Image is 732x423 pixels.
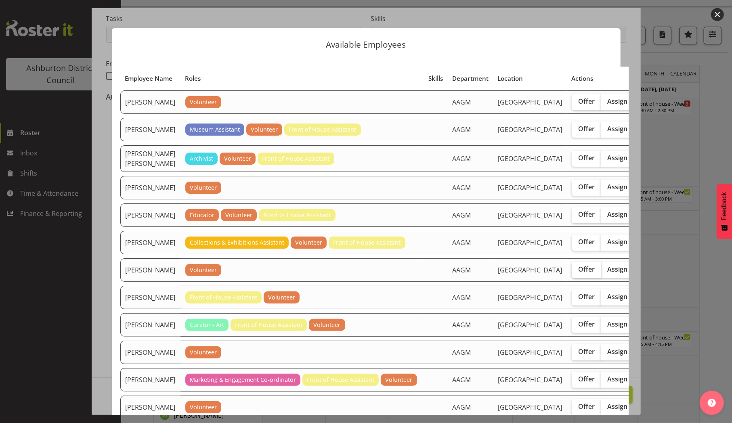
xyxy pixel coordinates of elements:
[235,320,302,329] span: Front of House Assistant
[452,266,471,274] span: AAGM
[190,348,217,357] span: Volunteer
[333,238,401,247] span: Front of House Assistant
[452,183,471,192] span: AAGM
[607,402,627,410] span: Assign
[498,74,523,83] span: Location
[190,320,224,329] span: Curator - Art
[578,125,595,133] span: Offer
[498,211,562,220] span: [GEOGRAPHIC_DATA]
[120,231,180,254] td: [PERSON_NAME]
[313,320,340,329] span: Volunteer
[120,396,180,419] td: [PERSON_NAME]
[607,375,627,383] span: Assign
[498,403,562,412] span: [GEOGRAPHIC_DATA]
[498,183,562,192] span: [GEOGRAPHIC_DATA]
[607,265,627,273] span: Assign
[262,154,329,163] span: Front of House Assistant
[717,184,732,239] button: Feedback - Show survey
[452,154,471,163] span: AAGM
[578,402,595,410] span: Offer
[607,348,627,356] span: Assign
[120,368,180,392] td: [PERSON_NAME]
[452,98,471,107] span: AAGM
[452,403,471,412] span: AAGM
[452,348,471,357] span: AAGM
[607,125,627,133] span: Assign
[572,74,594,83] span: Actions
[120,286,180,309] td: [PERSON_NAME]
[721,192,728,220] span: Feedback
[120,313,180,337] td: [PERSON_NAME]
[498,266,562,274] span: [GEOGRAPHIC_DATA]
[578,210,595,218] span: Offer
[607,293,627,301] span: Assign
[452,238,471,247] span: AAGM
[578,293,595,301] span: Offer
[190,266,217,274] span: Volunteer
[251,125,278,134] span: Volunteer
[578,97,595,105] span: Offer
[498,125,562,134] span: [GEOGRAPHIC_DATA]
[498,320,562,329] span: [GEOGRAPHIC_DATA]
[452,375,471,384] span: AAGM
[307,375,374,384] span: Front of House Assistant
[452,320,471,329] span: AAGM
[498,293,562,302] span: [GEOGRAPHIC_DATA]
[190,183,217,192] span: Volunteer
[190,238,284,247] span: Collections & Exhibitions Assistant
[607,238,627,246] span: Assign
[452,125,471,134] span: AAGM
[498,348,562,357] span: [GEOGRAPHIC_DATA]
[708,399,716,407] img: help-xxl-2.png
[452,293,471,302] span: AAGM
[190,403,217,412] span: Volunteer
[263,211,331,220] span: Front of House Assistant
[120,118,180,141] td: [PERSON_NAME]
[498,375,562,384] span: [GEOGRAPHIC_DATA]
[190,211,214,220] span: Educator
[120,176,180,199] td: [PERSON_NAME]
[125,74,172,83] span: Employee Name
[578,265,595,273] span: Offer
[578,154,595,162] span: Offer
[295,238,322,247] span: Volunteer
[428,74,443,83] span: Skills
[190,125,240,134] span: Museum Assistant
[120,341,180,364] td: [PERSON_NAME]
[578,348,595,356] span: Offer
[578,375,595,383] span: Offer
[120,90,180,114] td: [PERSON_NAME]
[268,293,295,302] span: Volunteer
[607,320,627,328] span: Assign
[120,203,180,227] td: [PERSON_NAME]
[452,74,489,83] span: Department
[190,375,296,384] span: Marketing & Engagement Co-ordinator
[120,258,180,282] td: [PERSON_NAME]
[498,238,562,247] span: [GEOGRAPHIC_DATA]
[190,293,257,302] span: Front of House Assistant
[224,154,251,163] span: Volunteer
[190,98,217,107] span: Volunteer
[578,320,595,328] span: Offer
[225,211,252,220] span: Volunteer
[190,154,213,163] span: Archivist
[498,98,562,107] span: [GEOGRAPHIC_DATA]
[578,183,595,191] span: Offer
[185,74,201,83] span: Roles
[120,40,612,49] p: Available Employees
[385,375,412,384] span: Volunteer
[607,183,627,191] span: Assign
[578,238,595,246] span: Offer
[607,210,627,218] span: Assign
[120,145,180,172] td: [PERSON_NAME] [PERSON_NAME]
[498,154,562,163] span: [GEOGRAPHIC_DATA]
[607,97,627,105] span: Assign
[289,125,356,134] span: Front of House Assistant
[452,211,471,220] span: AAGM
[607,154,627,162] span: Assign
